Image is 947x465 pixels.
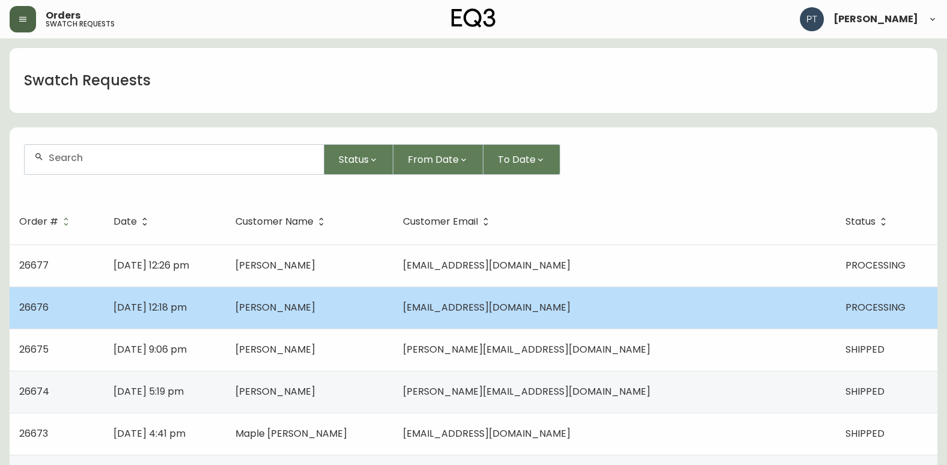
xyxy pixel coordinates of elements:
span: [DATE] 4:41 pm [113,427,186,440]
span: Order # [19,218,58,225]
span: [PERSON_NAME] [834,14,918,24]
span: Customer Email [403,216,494,227]
h5: swatch requests [46,20,115,28]
span: Date [113,216,153,227]
img: 986dcd8e1aab7847125929f325458823 [800,7,824,31]
img: logo [452,8,496,28]
span: 26673 [19,427,48,440]
span: To Date [498,152,536,167]
span: [PERSON_NAME] [235,300,315,314]
span: [EMAIL_ADDRESS][DOMAIN_NAME] [403,427,570,440]
span: Orders [46,11,80,20]
span: SHIPPED [846,384,885,398]
span: Customer Name [235,218,313,225]
span: Maple [PERSON_NAME] [235,427,347,440]
span: 26676 [19,300,49,314]
button: Status [324,144,393,175]
h1: Swatch Requests [24,70,151,91]
span: [DATE] 12:26 pm [113,258,189,272]
span: SHIPPED [846,427,885,440]
span: 26677 [19,258,49,272]
span: [PERSON_NAME] [235,258,315,272]
span: Status [339,152,369,167]
span: Status [846,216,891,227]
span: Customer Name [235,216,329,227]
span: Order # [19,216,74,227]
span: 26675 [19,342,49,356]
span: 26674 [19,384,49,398]
span: From Date [408,152,459,167]
span: [PERSON_NAME][EMAIL_ADDRESS][DOMAIN_NAME] [403,384,650,398]
span: [DATE] 9:06 pm [113,342,187,356]
span: SHIPPED [846,342,885,356]
span: [EMAIL_ADDRESS][DOMAIN_NAME] [403,300,570,314]
span: Status [846,218,876,225]
span: PROCESSING [846,258,906,272]
span: Date [113,218,137,225]
button: From Date [393,144,483,175]
span: [PERSON_NAME] [235,342,315,356]
input: Search [49,152,314,163]
span: Customer Email [403,218,478,225]
span: [DATE] 5:19 pm [113,384,184,398]
span: [EMAIL_ADDRESS][DOMAIN_NAME] [403,258,570,272]
span: PROCESSING [846,300,906,314]
span: [PERSON_NAME][EMAIL_ADDRESS][DOMAIN_NAME] [403,342,650,356]
span: [PERSON_NAME] [235,384,315,398]
span: [DATE] 12:18 pm [113,300,187,314]
button: To Date [483,144,560,175]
